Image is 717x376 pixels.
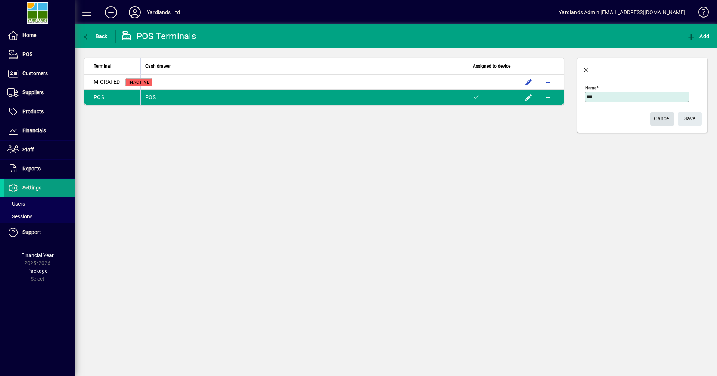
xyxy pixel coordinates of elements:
span: Staff [22,147,34,152]
span: Back [83,33,108,39]
span: Package [27,268,47,274]
div: POS [94,93,136,101]
a: Home [4,26,75,45]
span: Financials [22,127,46,133]
span: S [684,115,687,121]
span: Reports [22,166,41,172]
div: Yardlands Admin [EMAIL_ADDRESS][DOMAIN_NAME] [559,6,685,18]
button: Back [577,59,595,77]
span: ave [684,113,696,125]
span: Home [22,32,36,38]
span: Inactive [128,80,149,85]
span: Suppliers [22,89,44,95]
div: MIGRATED [94,78,136,86]
span: Sessions [7,213,32,219]
a: Support [4,223,75,242]
div: POS Terminals [121,30,196,42]
mat-label: Name [585,85,596,90]
td: POS [140,90,468,105]
span: Products [22,108,44,114]
button: More options [542,91,554,103]
a: Staff [4,141,75,159]
a: Reports [4,160,75,178]
a: POS [4,45,75,64]
span: Financial Year [21,252,54,258]
button: Save [678,112,702,126]
span: Settings [22,185,41,191]
a: Suppliers [4,83,75,102]
button: Add [685,30,711,43]
span: Customers [22,70,48,76]
span: Assigned to device [473,62,510,70]
a: Products [4,102,75,121]
button: More options [542,76,554,88]
button: Add [99,6,123,19]
a: Customers [4,64,75,83]
span: Add [687,33,709,39]
button: Profile [123,6,147,19]
span: Cancel [654,113,670,125]
button: Back [81,30,109,43]
a: Sessions [4,210,75,223]
span: Users [7,201,25,207]
a: Users [4,197,75,210]
span: Cash drawer [145,62,171,70]
a: Financials [4,121,75,140]
span: Support [22,229,41,235]
a: Knowledge Base [693,1,708,26]
span: POS [22,51,32,57]
button: Cancel [650,112,674,126]
span: Terminal [94,62,111,70]
app-page-header-button: Back [75,30,116,43]
div: Yardlands Ltd [147,6,180,18]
